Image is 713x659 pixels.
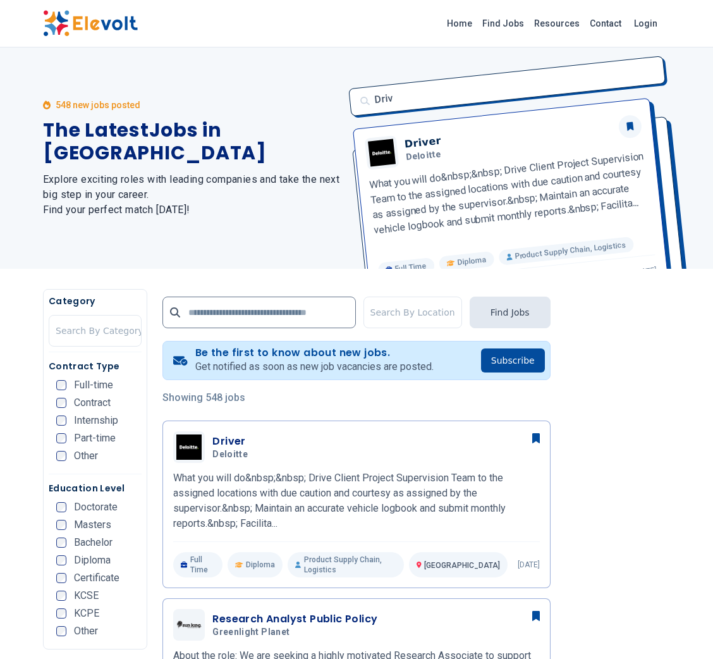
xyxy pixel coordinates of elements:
p: [DATE] [518,560,540,570]
a: Login [626,11,665,36]
span: Other [74,451,98,461]
span: Certificate [74,573,119,583]
h4: Be the first to know about new jobs. [195,347,434,359]
h5: Education Level [49,482,142,495]
span: Diploma [74,555,111,565]
button: Find Jobs [470,297,551,328]
button: Subscribe [481,348,545,373]
input: Masters [56,520,66,530]
input: Diploma [56,555,66,565]
span: Deloitte [212,449,248,460]
span: Masters [74,520,111,530]
h2: Explore exciting roles with leading companies and take the next big step in your career. Find you... [43,172,341,218]
img: Greenlight Planet [176,620,202,629]
img: Deloitte [176,434,202,460]
input: KCSE [56,591,66,601]
h3: Research Analyst Public Policy [212,612,377,627]
a: Home [442,13,477,34]
span: Bachelor [74,538,113,548]
p: Get notified as soon as new job vacancies are posted. [195,359,434,374]
span: KCPE [74,608,99,619]
span: KCSE [74,591,99,601]
p: Full Time [173,552,222,577]
input: Other [56,451,66,461]
input: Internship [56,416,66,426]
input: Contract [56,398,66,408]
span: Diploma [246,560,275,570]
input: Bachelor [56,538,66,548]
span: Contract [74,398,111,408]
input: KCPE [56,608,66,619]
h3: Driver [212,434,253,449]
a: Contact [585,13,626,34]
a: DeloitteDriverDeloitteWhat you will do&nbsp;&nbsp; Drive Client Project Supervision Team to the a... [173,431,539,577]
h5: Contract Type [49,360,142,373]
h5: Category [49,295,142,307]
input: Certificate [56,573,66,583]
span: Greenlight Planet [212,627,289,638]
input: Other [56,626,66,636]
span: Part-time [74,433,116,443]
input: Doctorate [56,502,66,512]
span: Internship [74,416,118,426]
p: Product Supply Chain, Logistics [288,552,403,577]
p: Showing 548 jobs [162,390,550,405]
a: Find Jobs [477,13,529,34]
span: Doctorate [74,502,118,512]
input: Part-time [56,433,66,443]
img: Elevolt [43,10,138,37]
span: Other [74,626,98,636]
input: Full-time [56,380,66,390]
p: 548 new jobs posted [56,99,140,111]
h1: The Latest Jobs in [GEOGRAPHIC_DATA] [43,119,341,164]
span: Full-time [74,380,113,390]
span: [GEOGRAPHIC_DATA] [424,561,500,570]
a: Resources [529,13,585,34]
p: What you will do&nbsp;&nbsp; Drive Client Project Supervision Team to the assigned locations with... [173,471,539,531]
